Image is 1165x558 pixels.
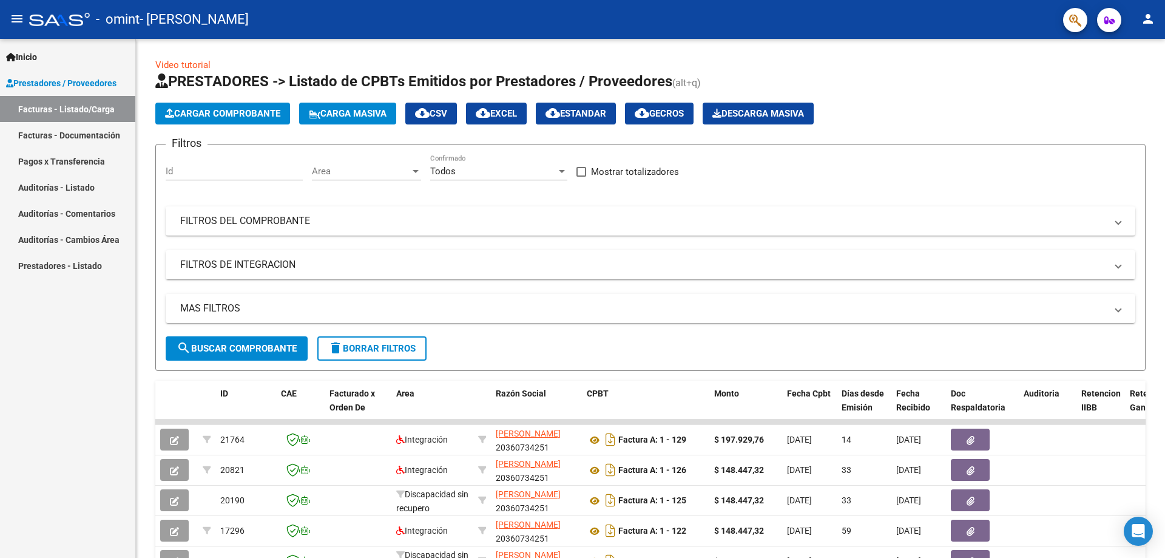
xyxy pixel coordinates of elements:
[946,381,1019,434] datatable-header-cell: Doc Respaldatoria
[703,103,814,124] button: Descarga Masiva
[896,465,921,475] span: [DATE]
[312,166,410,177] span: Area
[1081,389,1121,412] span: Retencion IIBB
[496,429,561,438] span: [PERSON_NAME]
[309,108,387,119] span: Carga Masiva
[476,106,490,120] mat-icon: cloud_download
[618,435,686,445] strong: Factura A: 1 - 129
[603,521,618,540] i: Descargar documento
[1141,12,1155,26] mat-icon: person
[787,526,812,536] span: [DATE]
[391,381,473,434] datatable-header-cell: Area
[96,6,140,33] span: - omint
[10,12,24,26] mat-icon: menu
[496,489,561,499] span: [PERSON_NAME]
[896,526,921,536] span: [DATE]
[430,166,456,177] span: Todos
[603,491,618,510] i: Descargar documento
[603,430,618,449] i: Descargar documento
[220,495,245,505] span: 20190
[787,435,812,444] span: [DATE]
[220,465,245,475] span: 20821
[714,435,764,444] strong: $ 197.929,76
[496,488,577,513] div: 20360734251
[842,465,851,475] span: 33
[709,381,782,434] datatable-header-cell: Monto
[396,435,448,444] span: Integración
[180,302,1106,315] mat-panel-title: MAS FILTROS
[220,435,245,444] span: 21764
[496,389,546,398] span: Razón Social
[155,60,211,70] a: Video tutorial
[166,336,308,361] button: Buscar Comprobante
[415,108,447,119] span: CSV
[166,206,1135,236] mat-expansion-panel-header: FILTROS DEL COMPROBANTE
[787,495,812,505] span: [DATE]
[787,465,812,475] span: [DATE]
[618,466,686,475] strong: Factura A: 1 - 126
[536,103,616,124] button: Estandar
[896,495,921,505] span: [DATE]
[220,389,228,398] span: ID
[842,435,851,444] span: 14
[951,389,1005,412] span: Doc Respaldatoria
[215,381,276,434] datatable-header-cell: ID
[396,489,468,513] span: Discapacidad sin recupero
[166,250,1135,279] mat-expansion-panel-header: FILTROS DE INTEGRACION
[582,381,709,434] datatable-header-cell: CPBT
[405,103,457,124] button: CSV
[896,389,930,412] span: Fecha Recibido
[635,106,649,120] mat-icon: cloud_download
[1024,389,1059,398] span: Auditoria
[618,496,686,506] strong: Factura A: 1 - 125
[714,389,739,398] span: Monto
[591,165,679,179] span: Mostrar totalizadores
[180,258,1106,271] mat-panel-title: FILTROS DE INTEGRACION
[299,103,396,124] button: Carga Masiva
[787,389,831,398] span: Fecha Cpbt
[714,465,764,475] strong: $ 148.447,32
[396,465,448,475] span: Integración
[328,343,416,354] span: Borrar Filtros
[396,526,448,536] span: Integración
[220,526,245,536] span: 17296
[635,108,684,119] span: Gecros
[1124,517,1153,546] div: Open Intercom Messenger
[476,108,517,119] span: EXCEL
[618,526,686,536] strong: Factura A: 1 - 122
[545,106,560,120] mat-icon: cloud_download
[140,6,249,33] span: - [PERSON_NAME]
[672,77,701,89] span: (alt+q)
[603,460,618,480] i: Descargar documento
[6,77,116,90] span: Prestadores / Proveedores
[714,526,764,536] strong: $ 148.447,32
[329,389,375,412] span: Facturado x Orden De
[466,103,527,124] button: EXCEL
[837,381,891,434] datatable-header-cell: Días desde Emisión
[625,103,694,124] button: Gecros
[6,50,37,64] span: Inicio
[587,389,609,398] span: CPBT
[166,294,1135,323] mat-expansion-panel-header: MAS FILTROS
[496,459,561,469] span: [PERSON_NAME]
[155,103,290,124] button: Cargar Comprobante
[166,135,208,152] h3: Filtros
[496,518,577,543] div: 20360734251
[782,381,837,434] datatable-header-cell: Fecha Cpbt
[842,495,851,505] span: 33
[703,103,814,124] app-download-masive: Descarga masiva de comprobantes (adjuntos)
[177,341,191,355] mat-icon: search
[712,108,804,119] span: Descarga Masiva
[325,381,391,434] datatable-header-cell: Facturado x Orden De
[281,389,297,398] span: CAE
[842,526,851,536] span: 59
[415,106,430,120] mat-icon: cloud_download
[891,381,946,434] datatable-header-cell: Fecha Recibido
[496,427,577,452] div: 20360734251
[317,336,427,361] button: Borrar Filtros
[545,108,606,119] span: Estandar
[155,73,672,90] span: PRESTADORES -> Listado de CPBTs Emitidos por Prestadores / Proveedores
[177,343,297,354] span: Buscar Comprobante
[496,520,561,529] span: [PERSON_NAME]
[842,389,884,412] span: Días desde Emisión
